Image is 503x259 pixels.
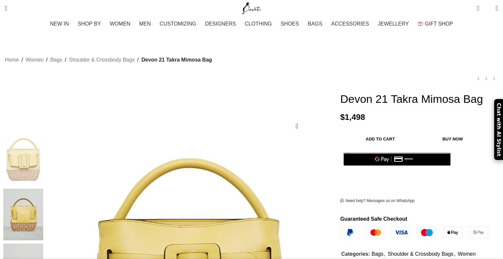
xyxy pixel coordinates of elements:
[69,56,135,64] a: Shoulder & Crossbody Bags
[420,132,485,146] button: Buy now
[418,22,423,26] img: GiftBag
[2,2,10,15] a: Search
[340,113,345,121] span: $
[340,216,407,222] strong: Guaranteed Safe Checkout
[490,75,498,83] a: Next product
[378,17,411,30] a: JEWELLERY
[341,251,370,257] span: Categories:
[388,251,454,257] a: Shoulder & Crossbody Bags
[340,113,365,121] bdi: 1,498
[160,21,196,27] span: CUSTOMIZING
[5,56,212,64] nav: Breadcrumb
[340,227,488,238] img: guaranteed-safe-checkout-bordered.j
[110,17,133,30] a: WOMEN
[308,21,322,27] span: BAGS
[331,21,369,27] span: ACCESSORIES
[425,21,453,27] span: GIFT SHOP
[3,189,43,240] img: Devon 21 Takra Mimosa Bag Bags bags Coveti
[78,17,103,30] a: SHOP BY
[344,153,451,166] button: Pay with GPay
[141,56,212,64] span: Devon 21 Takra Mimosa Bag
[331,17,371,30] a: ACCESSORIES
[205,21,236,27] span: DESIGNERS
[454,250,456,258] span: ,
[245,17,274,30] a: CLOTHING
[78,21,101,27] span: SHOP BY
[344,132,417,146] button: Add to cart
[486,7,491,11] span: 0
[378,21,409,27] span: JEWELLERY
[340,92,498,106] h1: Devon 21 Takra Mimosa Bag
[139,21,151,27] span: MEN
[139,17,153,30] a: MEN
[160,17,199,30] a: CUSTOMIZING
[418,17,453,30] a: GIFT SHOP
[3,133,43,185] img: Bobby 18 Gold Buckle Black Bag Bags bags Coveti
[458,251,476,257] a: Women
[205,17,238,30] a: DESIGNERS
[2,17,501,30] div: Main navigation
[281,21,299,27] span: SHOES
[50,56,62,64] a: Bags
[342,169,452,185] iframe: Secure express checkout frame
[475,75,482,83] a: Previous product
[308,17,325,30] a: BAGS
[371,251,383,257] a: Bags
[50,17,71,30] a: NEW IN
[281,17,301,30] a: SHOES
[5,56,19,64] a: Home
[50,21,69,27] span: NEW IN
[245,21,272,27] span: CLOTHING
[384,250,385,258] span: ,
[110,21,130,27] span: WOMEN
[474,2,482,15] a: 0
[484,2,491,15] div: My Wishlist
[241,5,263,10] a: Site logo
[26,56,44,64] a: Women
[477,3,482,8] span: 0
[340,198,415,204] a: Need help? Messages us on WhatsApp
[404,157,413,162] text: ••••••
